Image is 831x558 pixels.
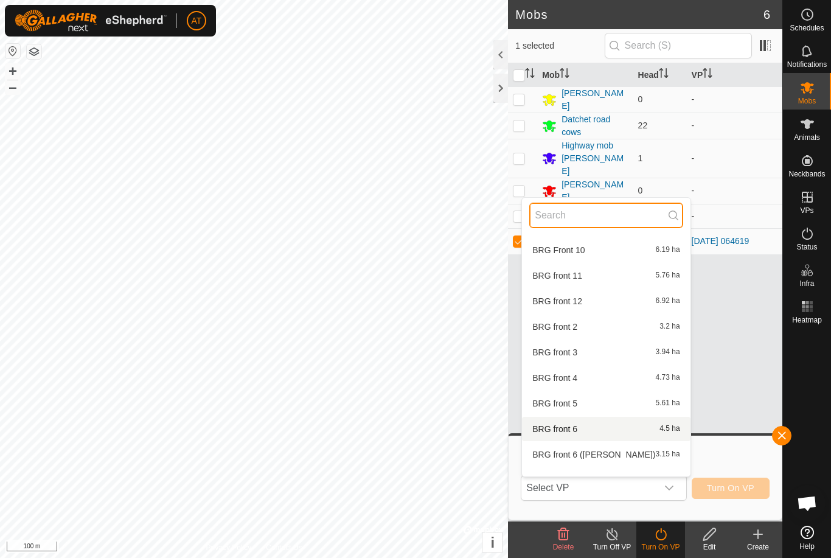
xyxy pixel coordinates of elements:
td: - [687,86,782,113]
span: Animals [794,134,820,141]
div: Datchet road cows [562,113,628,139]
p-sorticon: Activate to sort [659,70,669,80]
span: 5.76 ha [656,271,680,280]
p-sorticon: Activate to sort [703,70,712,80]
input: Search [529,203,683,228]
span: AT [192,15,202,27]
li: BRG Front 10 [522,238,690,262]
span: Schedules [790,24,824,32]
li: BRG front 11 [522,263,690,288]
span: Mobs [798,97,816,105]
li: BRG front 6 [522,417,690,441]
span: i [490,534,495,551]
td: - [687,204,782,228]
span: 4.5 ha [659,425,680,433]
span: 6.92 ha [656,297,680,305]
a: [DATE] 064619 [692,236,749,246]
span: 1 selected [515,40,604,52]
span: 3.94 ha [656,348,680,357]
span: 0 [638,186,643,195]
span: BRG front 6 [532,425,577,433]
td: - [687,178,782,204]
li: BRG front 12 [522,289,690,313]
li: BRG front 6 (bush) [522,442,690,467]
span: 6 [763,5,770,24]
a: Help [783,521,831,555]
span: BRG front 11 [532,271,582,280]
td: - [687,139,782,178]
td: - [687,113,782,139]
div: [PERSON_NAME] [562,87,628,113]
th: Head [633,63,687,87]
li: BRG front 4 [522,366,690,390]
span: Turn On VP [707,483,754,493]
button: Map Layers [27,44,41,59]
span: Delete [553,543,574,551]
span: BRG front 2 [532,323,577,331]
span: BRG front 5 [532,399,577,408]
span: 1 [638,153,643,163]
p-sorticon: Activate to sort [525,70,535,80]
input: Search (S) [605,33,752,58]
li: BRG front 3 [522,340,690,364]
span: Infra [799,280,814,287]
th: Mob [537,63,633,87]
span: BRG front 4 [532,374,577,382]
p-sorticon: Activate to sort [560,70,569,80]
img: Gallagher Logo [15,10,167,32]
div: Create [734,542,782,553]
button: Reset Map [5,44,20,58]
span: Help [799,543,815,550]
button: + [5,64,20,78]
span: Neckbands [788,170,825,178]
span: 0 [638,94,643,104]
li: BRG front 7 [522,468,690,492]
span: 3.15 ha [656,450,680,459]
span: 3.23 ha [656,476,680,484]
div: Open chat [789,485,826,521]
span: BRG front 6 ([PERSON_NAME]) [532,450,655,459]
span: Notifications [787,61,827,68]
span: Select VP [521,476,656,500]
button: Turn On VP [692,478,770,499]
div: Highway mob [PERSON_NAME] [562,139,628,178]
span: BRG front 7 [532,476,577,484]
span: 22 [638,120,648,130]
div: dropdown trigger [657,476,681,500]
h2: Mobs [515,7,763,22]
span: Heatmap [792,316,822,324]
span: 5.61 ha [656,399,680,408]
a: Privacy Policy [206,542,252,553]
div: Turn On VP [636,542,685,553]
li: BRG front 2 [522,315,690,339]
div: [PERSON_NAME] [562,178,628,204]
th: VP [687,63,782,87]
span: BRG front 12 [532,297,582,305]
span: 3.2 ha [659,323,680,331]
div: Turn Off VP [588,542,636,553]
a: Contact Us [266,542,302,553]
span: BRG Front 10 [532,246,585,254]
button: – [5,80,20,94]
span: Status [796,243,817,251]
span: VPs [800,207,813,214]
span: BRG front 3 [532,348,577,357]
div: Edit [685,542,734,553]
li: BRG front 5 [522,391,690,416]
button: i [482,532,502,553]
span: 6.19 ha [656,246,680,254]
span: 4.73 ha [656,374,680,382]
